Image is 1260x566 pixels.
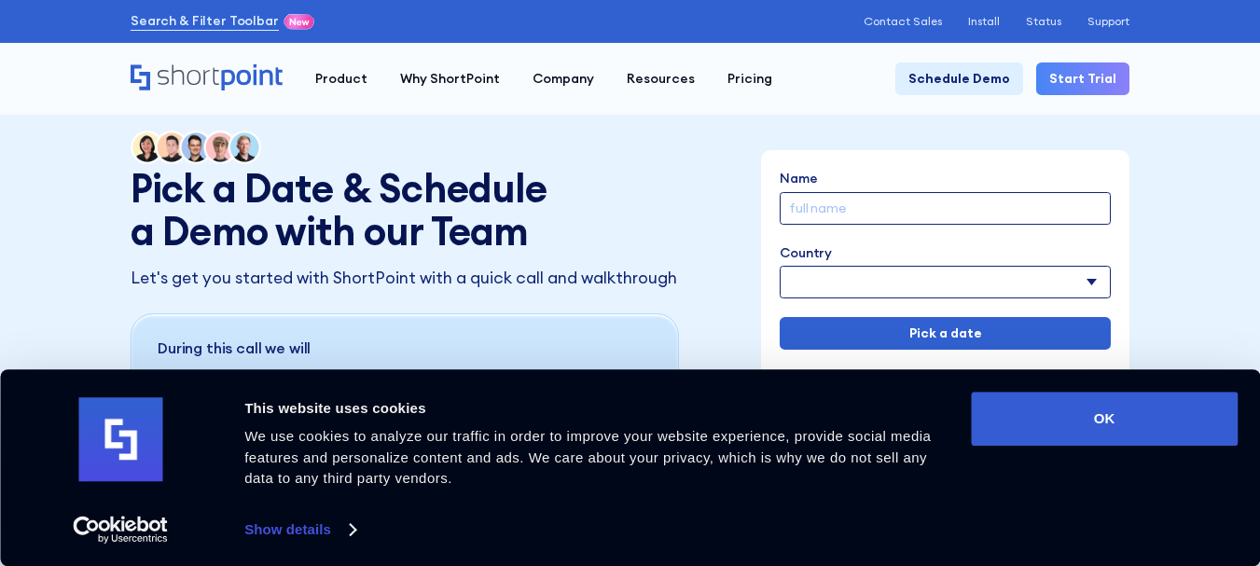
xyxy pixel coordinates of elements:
[244,516,354,544] a: Show details
[864,15,942,28] a: Contact Sales
[711,62,788,95] a: Pricing
[627,69,695,89] div: Resources
[780,192,1111,225] input: full name
[1036,62,1129,95] a: Start Trial
[131,167,561,253] h1: Pick a Date & Schedule a Demo with our Team
[131,64,283,92] a: Home
[780,169,1111,350] form: Demo Form
[158,338,600,360] p: During this call we will
[1026,15,1061,28] a: Status
[131,11,279,31] a: Search & Filter Toolbar
[727,69,772,89] div: Pricing
[780,243,1111,263] label: Country
[400,69,500,89] div: Why ShortPoint
[780,317,1111,350] input: Pick a date
[968,15,1000,28] a: Install
[516,62,610,95] a: Company
[1087,15,1129,28] a: Support
[244,397,949,420] div: This website uses cookies
[315,69,367,89] div: Product
[780,169,1111,188] label: Name
[383,62,516,95] a: Why ShortPoint
[971,392,1238,446] button: OK
[131,266,683,290] p: Let's get you started with ShortPoint with a quick call and walkthrough
[78,398,162,482] img: logo
[39,516,202,544] a: Usercentrics Cookiebot - opens in a new window
[533,69,594,89] div: Company
[244,428,931,486] span: We use cookies to analyze our traffic in order to improve your website experience, provide social...
[298,62,383,95] a: Product
[895,62,1023,95] a: Schedule Demo
[610,62,711,95] a: Resources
